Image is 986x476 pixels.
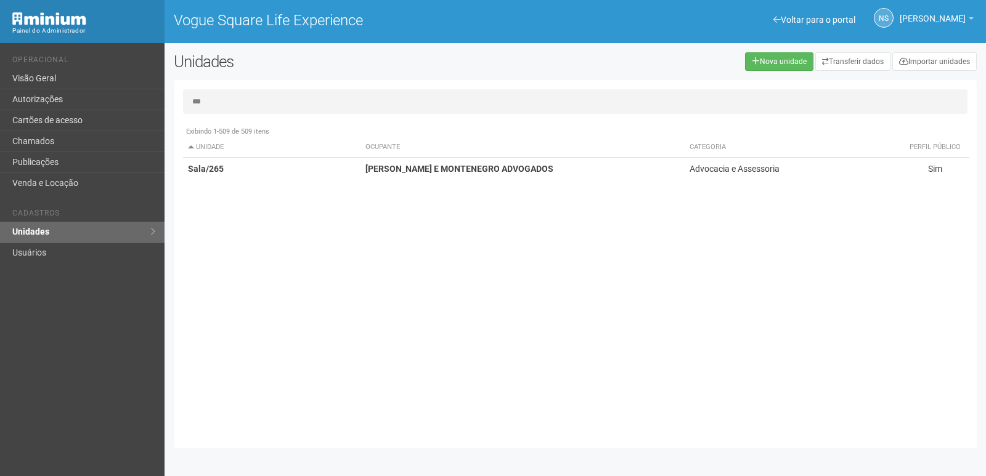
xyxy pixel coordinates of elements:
[183,137,361,158] th: Unidade: activate to sort column descending
[900,15,974,25] a: [PERSON_NAME]
[12,55,155,68] li: Operacional
[928,164,942,174] span: Sim
[12,209,155,222] li: Cadastros
[365,164,553,174] strong: [PERSON_NAME] E MONTENEGRO ADVOGADOS
[174,52,498,71] h2: Unidades
[685,158,900,180] td: Advocacia e Assessoria
[900,2,966,23] span: Nicolle Silva
[188,164,224,174] strong: Sala/265
[361,137,685,158] th: Ocupante: activate to sort column ascending
[773,15,855,25] a: Voltar para o portal
[12,12,86,25] img: Minium
[892,52,977,71] a: Importar unidades
[900,137,969,158] th: Perfil público: activate to sort column ascending
[685,137,900,158] th: Categoria: activate to sort column ascending
[183,126,969,137] div: Exibindo 1-509 de 509 itens
[745,52,813,71] a: Nova unidade
[874,8,894,28] a: NS
[174,12,566,28] h1: Vogue Square Life Experience
[815,52,890,71] a: Transferir dados
[12,25,155,36] div: Painel do Administrador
